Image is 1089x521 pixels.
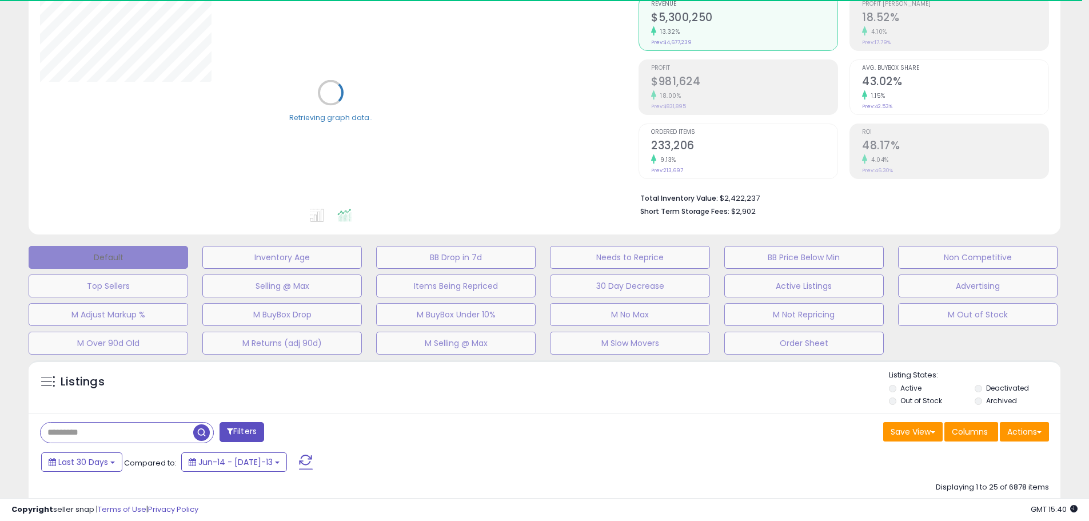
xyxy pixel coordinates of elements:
[651,129,837,136] span: Ordered Items
[656,92,681,100] small: 18.00%
[11,504,198,515] div: seller snap | |
[181,452,287,472] button: Jun-14 - [DATE]-13
[724,303,884,326] button: M Not Repricing
[29,275,188,297] button: Top Sellers
[651,167,683,174] small: Prev: 213,697
[731,206,756,217] span: $2,902
[986,396,1017,405] label: Archived
[98,504,146,515] a: Terms of Use
[862,39,891,46] small: Prev: 17.79%
[29,303,188,326] button: M Adjust Markup %
[148,504,198,515] a: Privacy Policy
[29,332,188,355] button: M Over 90d Old
[376,246,536,269] button: BB Drop in 7d
[862,65,1048,71] span: Avg. Buybox Share
[651,103,686,110] small: Prev: $831,895
[651,65,837,71] span: Profit
[862,11,1048,26] h2: 18.52%
[198,456,273,468] span: Jun-14 - [DATE]-13
[124,458,177,468] span: Compared to:
[220,422,264,442] button: Filters
[29,246,188,269] button: Default
[862,129,1048,136] span: ROI
[900,396,942,405] label: Out of Stock
[898,246,1058,269] button: Non Competitive
[656,156,676,164] small: 9.13%
[550,275,709,297] button: 30 Day Decrease
[651,1,837,7] span: Revenue
[202,332,362,355] button: M Returns (adj 90d)
[883,422,943,442] button: Save View
[986,383,1029,393] label: Deactivated
[550,332,709,355] button: M Slow Movers
[1031,504,1078,515] span: 2025-08-13 15:40 GMT
[640,190,1040,204] li: $2,422,237
[376,303,536,326] button: M BuyBox Under 10%
[202,275,362,297] button: Selling @ Max
[900,383,922,393] label: Active
[656,27,680,36] small: 13.32%
[862,103,892,110] small: Prev: 42.53%
[952,426,988,438] span: Columns
[41,452,122,472] button: Last 30 Days
[376,332,536,355] button: M Selling @ Max
[651,39,692,46] small: Prev: $4,677,239
[862,167,893,174] small: Prev: 46.30%
[867,92,885,100] small: 1.15%
[550,246,709,269] button: Needs to Reprice
[651,75,837,90] h2: $981,624
[724,275,884,297] button: Active Listings
[867,27,887,36] small: 4.10%
[640,193,718,203] b: Total Inventory Value:
[202,303,362,326] button: M BuyBox Drop
[550,303,709,326] button: M No Max
[862,75,1048,90] h2: 43.02%
[898,275,1058,297] button: Advertising
[862,1,1048,7] span: Profit [PERSON_NAME]
[1000,422,1049,442] button: Actions
[889,370,1060,381] p: Listing States:
[289,112,373,122] div: Retrieving graph data..
[936,482,1049,493] div: Displaying 1 to 25 of 6878 items
[724,246,884,269] button: BB Price Below Min
[202,246,362,269] button: Inventory Age
[651,139,837,154] h2: 233,206
[724,332,884,355] button: Order Sheet
[944,422,998,442] button: Columns
[11,504,53,515] strong: Copyright
[862,139,1048,154] h2: 48.17%
[376,275,536,297] button: Items Being Repriced
[651,11,837,26] h2: $5,300,250
[898,303,1058,326] button: M Out of Stock
[640,206,729,216] b: Short Term Storage Fees:
[867,156,889,164] small: 4.04%
[58,456,108,468] span: Last 30 Days
[61,374,105,390] h5: Listings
